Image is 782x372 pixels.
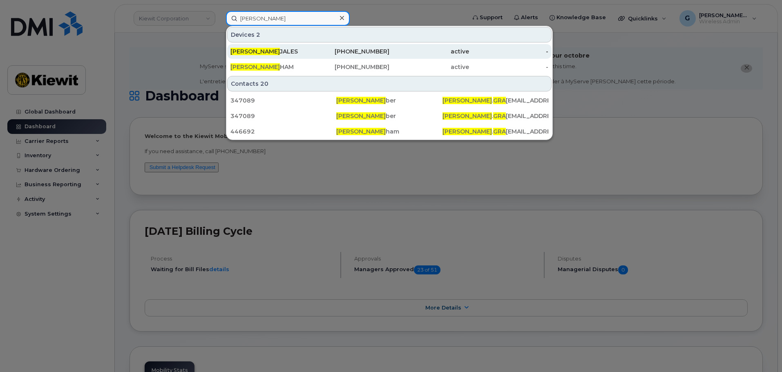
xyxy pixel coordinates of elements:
span: [PERSON_NAME] [336,128,386,135]
div: . [EMAIL_ADDRESS][PERSON_NAME][DOMAIN_NAME] [442,96,548,105]
div: ham [336,127,442,136]
div: [PHONE_NUMBER] [310,63,390,71]
span: [PERSON_NAME] [230,48,280,55]
span: [PERSON_NAME] [442,112,492,120]
div: JALES [230,47,310,56]
div: 347089 [230,112,336,120]
span: GRA [493,97,506,104]
span: 2 [256,31,260,39]
div: HAM [230,63,310,71]
div: - [469,63,549,71]
div: ber [336,112,442,120]
iframe: Messenger Launcher [746,336,776,366]
div: [PHONE_NUMBER] [310,47,390,56]
div: 446692 [230,127,336,136]
div: 347089 [230,96,336,105]
a: [PERSON_NAME]JALES[PHONE_NUMBER]active- [227,44,552,59]
div: active [389,47,469,56]
div: Contacts [227,76,552,91]
span: GRA [493,112,506,120]
div: - [469,47,549,56]
span: [PERSON_NAME] [230,63,280,71]
a: 347089[PERSON_NAME]ber[PERSON_NAME].GRA[EMAIL_ADDRESS][PERSON_NAME][DOMAIN_NAME] [227,93,552,108]
span: GRA [493,128,506,135]
span: [PERSON_NAME] [442,128,492,135]
div: active [389,63,469,71]
div: ber [336,96,442,105]
div: . [EMAIL_ADDRESS][PERSON_NAME][DOMAIN_NAME] [442,127,548,136]
div: . [EMAIL_ADDRESS][PERSON_NAME][DOMAIN_NAME] [442,112,548,120]
a: [PERSON_NAME]HAM[PHONE_NUMBER]active- [227,60,552,74]
span: 20 [260,80,268,88]
div: Devices [227,27,552,42]
a: 347089[PERSON_NAME]ber[PERSON_NAME].GRA[EMAIL_ADDRESS][PERSON_NAME][DOMAIN_NAME] [227,109,552,123]
span: [PERSON_NAME] [336,97,386,104]
a: 446692[PERSON_NAME]ham[PERSON_NAME].GRA[EMAIL_ADDRESS][PERSON_NAME][DOMAIN_NAME] [227,124,552,139]
span: [PERSON_NAME] [336,112,386,120]
span: [PERSON_NAME] [442,97,492,104]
